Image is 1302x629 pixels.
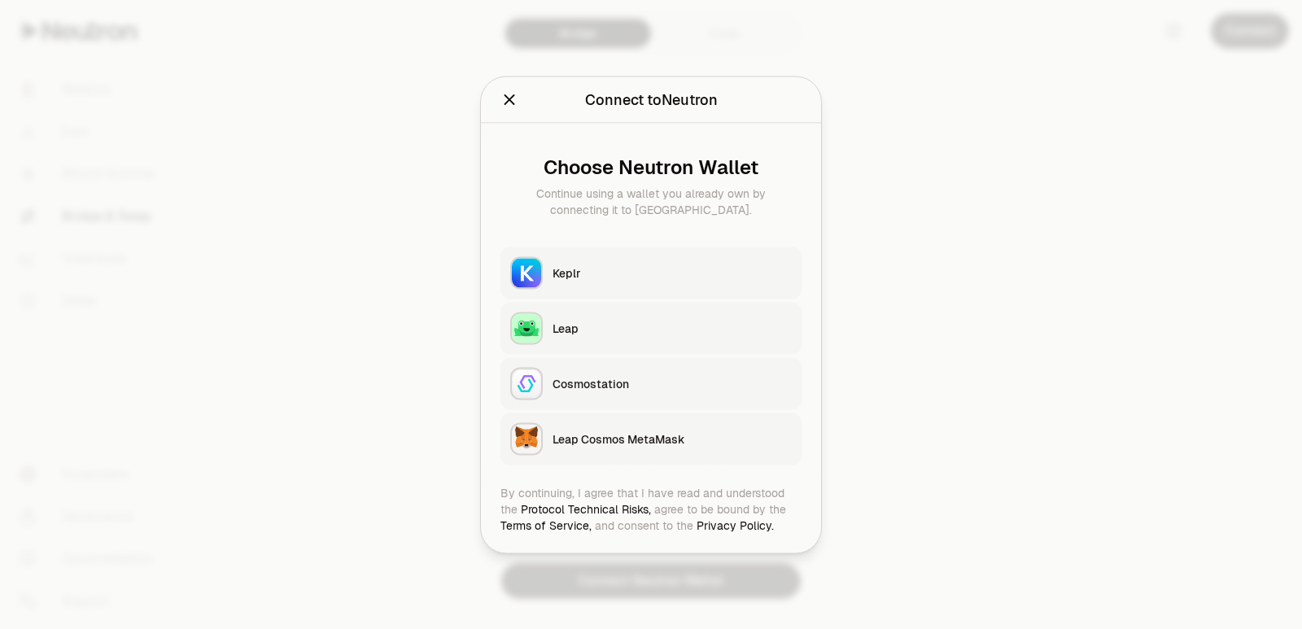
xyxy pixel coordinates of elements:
img: Leap Cosmos MetaMask [512,424,541,453]
div: Leap Cosmos MetaMask [553,430,792,447]
div: Continue using a wallet you already own by connecting it to [GEOGRAPHIC_DATA]. [513,185,789,217]
div: Keplr [553,264,792,281]
div: Cosmostation [553,375,792,391]
img: Keplr [512,258,541,287]
button: CosmostationCosmostation [500,357,802,409]
button: Leap Cosmos MetaMaskLeap Cosmos MetaMask [500,413,802,465]
a: Terms of Service, [500,518,592,532]
img: Cosmostation [512,369,541,398]
a: Privacy Policy. [697,518,774,532]
img: Leap [512,313,541,343]
div: By continuing, I agree that I have read and understood the agree to be bound by the and consent t... [500,484,802,533]
a: Protocol Technical Risks, [521,501,651,516]
button: Close [500,88,518,111]
button: KeplrKeplr [500,247,802,299]
div: Choose Neutron Wallet [513,155,789,178]
div: Leap [553,320,792,336]
div: Connect to Neutron [585,88,718,111]
button: LeapLeap [500,302,802,354]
